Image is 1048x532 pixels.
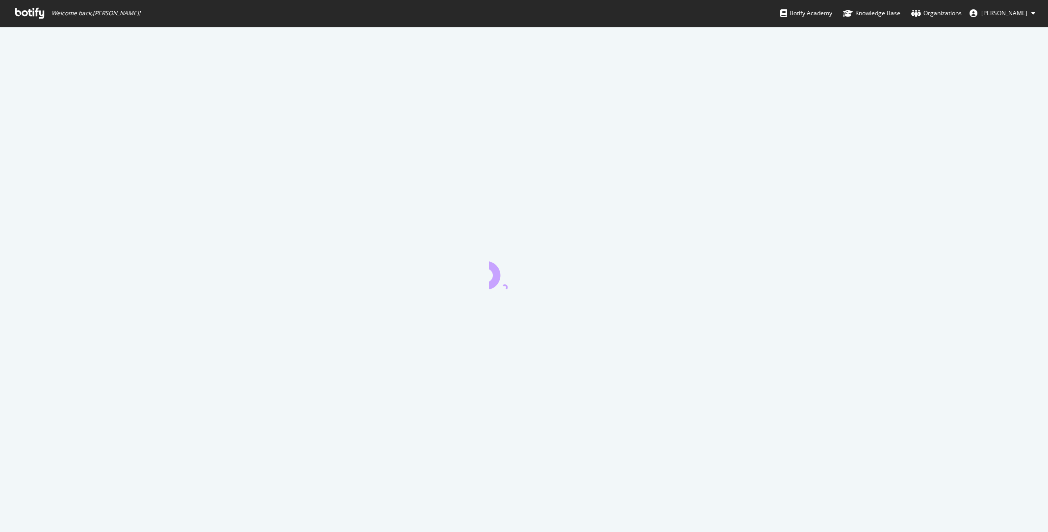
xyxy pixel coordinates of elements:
[843,8,900,18] div: Knowledge Base
[911,8,962,18] div: Organizations
[51,9,140,17] span: Welcome back, [PERSON_NAME] !
[489,254,560,289] div: animation
[981,9,1027,17] span: David Lewis
[962,5,1043,21] button: [PERSON_NAME]
[780,8,832,18] div: Botify Academy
